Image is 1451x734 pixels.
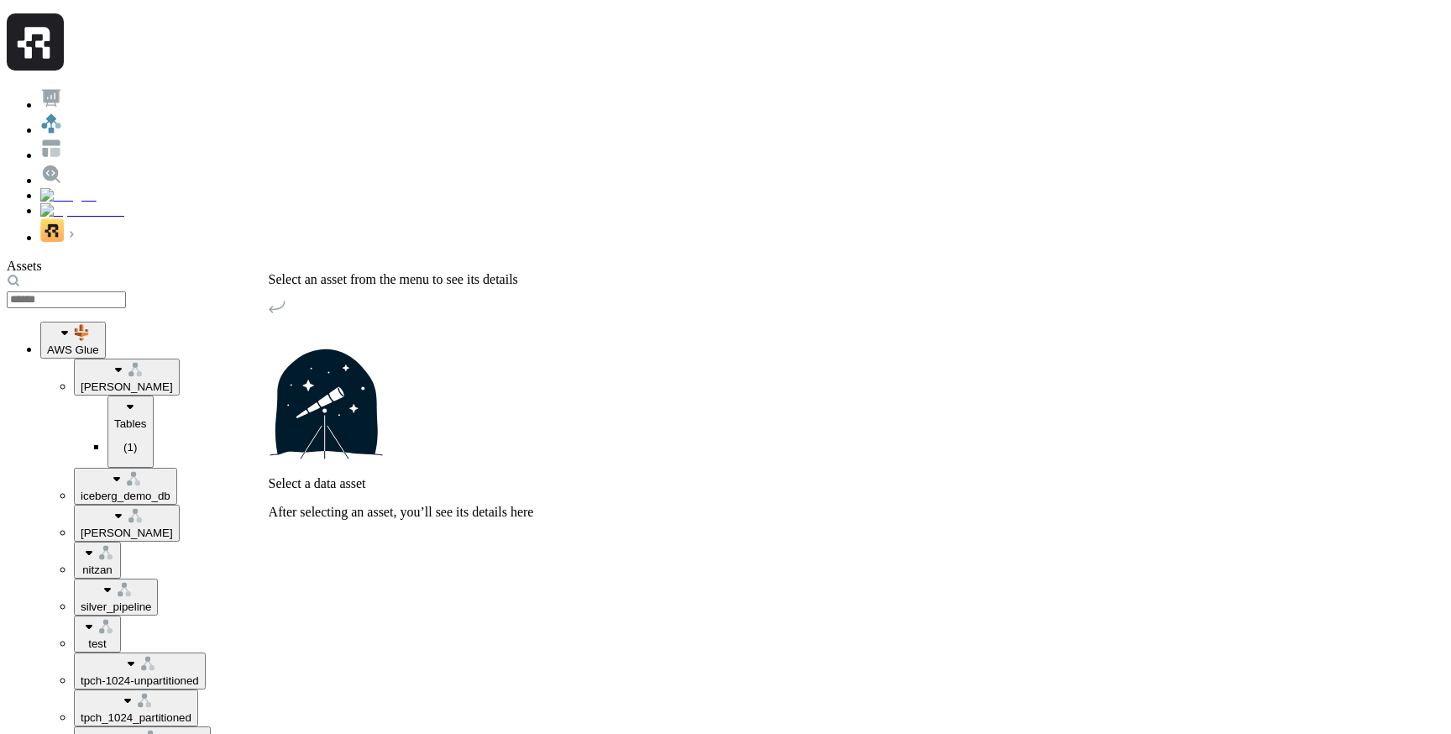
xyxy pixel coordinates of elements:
button: [PERSON_NAME] [74,505,180,542]
img: namespace [139,655,156,672]
p: After selecting an asset, you’ll see its details here [269,505,1444,520]
img: namespace [97,618,114,635]
img: namespace [116,581,133,598]
button: iceberg_demo_db [74,468,177,505]
img: Ryft [7,13,64,71]
button: silver_pipeline [74,579,158,616]
img: Query Explorer [40,163,62,185]
img: namespace [127,507,144,524]
img: Optimization [40,203,124,218]
p: Select a data asset [269,476,1444,491]
span: AWS Glue [47,343,99,356]
button: AWS Glue [40,322,106,359]
img: Arrow [269,301,285,313]
span: Tables [114,417,147,430]
button: tpch-1024-unpartitioned [74,653,206,689]
button: Tables(1) [107,396,154,468]
button: tpch_1024_partitioned [74,689,198,726]
img: Asset Explorer [40,138,62,160]
img: namespace [97,544,114,561]
span: silver_pipeline [81,600,151,613]
button: [PERSON_NAME] [74,359,180,396]
p: ( 1 ) [114,441,147,454]
span: [PERSON_NAME] [81,380,173,393]
span: iceberg_demo_db [81,490,170,502]
span: [PERSON_NAME] [81,527,173,539]
p: Select an asset from the menu to see its details [269,272,1444,287]
span: nitzan [82,564,113,576]
img: namespace [136,692,153,709]
img: Assets [40,113,62,134]
img: root [73,324,90,341]
div: Assets [7,259,269,274]
button: nitzan [74,542,121,579]
button: test [74,616,121,653]
img: Insights [40,188,97,203]
img: Telescope [269,317,384,459]
img: demo [40,218,64,242]
span: tpch-1024-unpartitioned [81,674,199,687]
img: namespace [127,361,144,378]
span: tpch_1024_partitioned [81,711,191,724]
span: test [88,637,106,650]
img: namespace [125,470,142,487]
img: Dashboard [40,87,62,109]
